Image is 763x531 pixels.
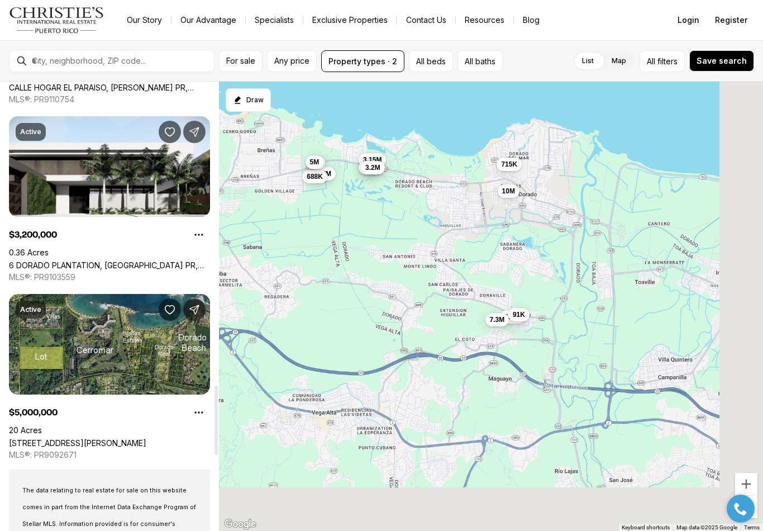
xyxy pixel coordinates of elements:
button: Login [671,9,706,31]
button: Save Property: 6 DORADO PLANTATION [159,121,181,143]
button: Start drawing [226,88,271,112]
a: Exclusive Properties [303,12,397,28]
p: Active [20,305,41,314]
span: 3.15M [363,155,381,164]
span: All [647,55,655,67]
label: Map [603,51,635,71]
button: 10M [498,184,519,197]
button: 3.15M [359,153,386,167]
button: 410K [500,310,525,324]
a: 6 DORADO PLANTATION, DORADO PR, 00646 [9,260,210,270]
span: 7.3M [490,315,505,324]
button: Share Property [183,298,206,321]
span: Any price [274,56,309,65]
button: Save Property: 2 CALLE HOGAR EL PARAISO [159,298,181,321]
button: For sale [219,50,263,72]
button: 7.3M [485,312,509,326]
span: 410K [504,312,521,321]
button: Contact Us [397,12,455,28]
button: 5M [307,155,325,169]
a: Our Story [118,12,171,28]
button: Share Property [183,121,206,143]
span: 17M [318,169,331,178]
button: 688K [302,170,327,183]
span: Map data ©2025 Google [676,524,737,530]
span: Login [678,16,699,25]
button: Allfilters [640,50,685,72]
button: Zoom in [735,473,757,495]
button: Property options [188,224,210,246]
a: 2 CALLE HOGAR EL PARAISO, VEGA ALTA PR, 00692 [9,438,146,448]
span: 10M [502,186,515,195]
button: Property options [188,401,210,424]
img: logo [9,7,104,34]
span: Register [715,16,747,25]
button: Register [708,9,754,31]
button: 17M [314,167,336,181]
span: 688K [307,172,323,181]
a: Blog [514,12,549,28]
button: 91K [508,307,530,321]
button: 3.2M [361,161,385,174]
p: Active [20,127,41,136]
button: 2.8M [359,162,383,175]
span: For sale [226,56,255,65]
span: Save search [697,56,747,65]
button: Any price [267,50,317,72]
label: List [573,51,603,71]
span: 5M [310,158,319,167]
button: Property types · 2 [321,50,404,72]
a: Specialists [246,12,303,28]
a: Our Advantage [171,12,245,28]
button: All beds [409,50,453,72]
span: 3.2M [365,163,380,172]
span: filters [657,55,678,67]
a: CALLE HOGAR EL PARAISO, VEGA ALTA PR, 00692 [9,83,210,92]
a: Resources [456,12,513,28]
span: 715K [501,159,517,168]
button: 2.8M [359,160,383,174]
button: 5M [306,155,324,169]
span: 91K [513,310,525,319]
button: Save search [689,50,754,72]
button: 715K [497,157,522,170]
button: All baths [457,50,503,72]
